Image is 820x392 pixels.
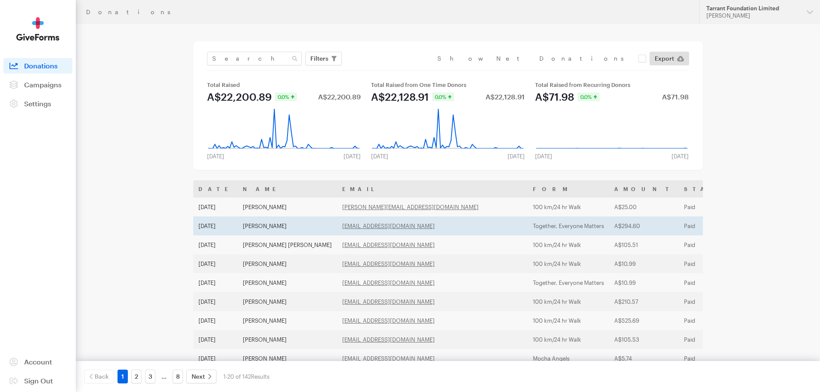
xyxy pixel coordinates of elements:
div: Tarrant Foundation Limited [706,5,800,12]
td: Paid [679,292,742,311]
td: Paid [679,198,742,216]
td: 100 km/24 hr Walk [528,198,609,216]
td: [PERSON_NAME] [238,198,337,216]
div: Total Raised from Recurring Donors [535,81,689,88]
a: 3 [145,370,155,383]
div: A$22,200.89 [318,93,361,100]
div: [DATE] [530,153,557,160]
input: Search Name & Email [207,52,302,65]
div: A$22,200.89 [207,92,272,102]
td: Together, Everyone Matters [528,216,609,235]
div: [DATE] [338,153,366,160]
td: [DATE] [193,216,238,235]
td: 100 km/24 hr Walk [528,292,609,311]
td: [DATE] [193,349,238,368]
td: [PERSON_NAME] [238,273,337,292]
a: [EMAIL_ADDRESS][DOMAIN_NAME] [342,241,435,248]
td: A$10.99 [609,273,679,292]
td: Paid [679,273,742,292]
span: Export [655,53,674,64]
a: [EMAIL_ADDRESS][DOMAIN_NAME] [342,355,435,362]
a: Donations [3,58,72,74]
img: GiveForms [16,17,59,41]
td: Paid [679,216,742,235]
div: A$22,128.91 [371,92,429,102]
th: Name [238,180,337,198]
a: [EMAIL_ADDRESS][DOMAIN_NAME] [342,279,435,286]
span: Donations [24,62,58,70]
a: Sign Out [3,373,72,389]
td: Paid [679,254,742,273]
td: [PERSON_NAME] [238,216,337,235]
td: [DATE] [193,292,238,311]
td: Paid [679,330,742,349]
div: 0.0% [275,93,297,101]
td: A$5.74 [609,349,679,368]
td: 100 km/24 hr Walk [528,311,609,330]
td: 100 km/24 hr Walk [528,330,609,349]
span: Sign Out [24,377,53,385]
div: Total Raised from One Time Donors [371,81,525,88]
td: [PERSON_NAME] [238,254,337,273]
a: Export [650,52,689,65]
span: Filters [310,53,328,64]
td: [DATE] [193,330,238,349]
td: [PERSON_NAME] [238,330,337,349]
td: Paid [679,349,742,368]
a: [EMAIL_ADDRESS][DOMAIN_NAME] [342,336,435,343]
td: Together, Everyone Matters [528,273,609,292]
th: Date [193,180,238,198]
span: Next [192,371,205,382]
th: Email [337,180,528,198]
td: [DATE] [193,235,238,254]
a: [EMAIL_ADDRESS][DOMAIN_NAME] [342,260,435,267]
a: [EMAIL_ADDRESS][DOMAIN_NAME] [342,317,435,324]
a: 8 [173,370,183,383]
td: Paid [679,235,742,254]
td: A$25.00 [609,198,679,216]
td: A$10.99 [609,254,679,273]
div: [DATE] [366,153,393,160]
span: Account [24,358,52,366]
a: [EMAIL_ADDRESS][DOMAIN_NAME] [342,222,435,229]
div: A$22,128.91 [486,93,525,100]
div: 0.0% [578,93,600,101]
a: [EMAIL_ADDRESS][DOMAIN_NAME] [342,298,435,305]
td: [PERSON_NAME] [PERSON_NAME] [238,235,337,254]
div: [PERSON_NAME] [706,12,800,19]
div: [DATE] [502,153,530,160]
td: [DATE] [193,311,238,330]
td: [PERSON_NAME] [238,311,337,330]
td: A$525.69 [609,311,679,330]
td: [DATE] [193,198,238,216]
div: [DATE] [666,153,694,160]
a: Account [3,354,72,370]
a: [PERSON_NAME][EMAIL_ADDRESS][DOMAIN_NAME] [342,204,479,210]
div: Total Raised [207,81,361,88]
td: Mocha Angels [528,349,609,368]
span: Campaigns [24,80,62,89]
span: Settings [24,99,51,108]
div: [DATE] [202,153,229,160]
a: Campaigns [3,77,72,93]
td: A$105.51 [609,235,679,254]
button: Filters [305,52,342,65]
td: [PERSON_NAME] [238,349,337,368]
td: Paid [679,311,742,330]
td: A$294.60 [609,216,679,235]
div: 1-20 of 142 [223,370,269,383]
th: Amount [609,180,679,198]
th: Form [528,180,609,198]
td: A$105.53 [609,330,679,349]
a: Next [186,370,217,383]
div: A$71.98 [535,92,574,102]
td: 100 km/24 hr Walk [528,254,609,273]
td: 100 km/24 hr Walk [528,235,609,254]
td: A$210.57 [609,292,679,311]
div: 0.0% [432,93,454,101]
a: Settings [3,96,72,111]
span: Results [251,373,269,380]
td: [PERSON_NAME] [238,292,337,311]
td: [DATE] [193,273,238,292]
th: Status [679,180,742,198]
